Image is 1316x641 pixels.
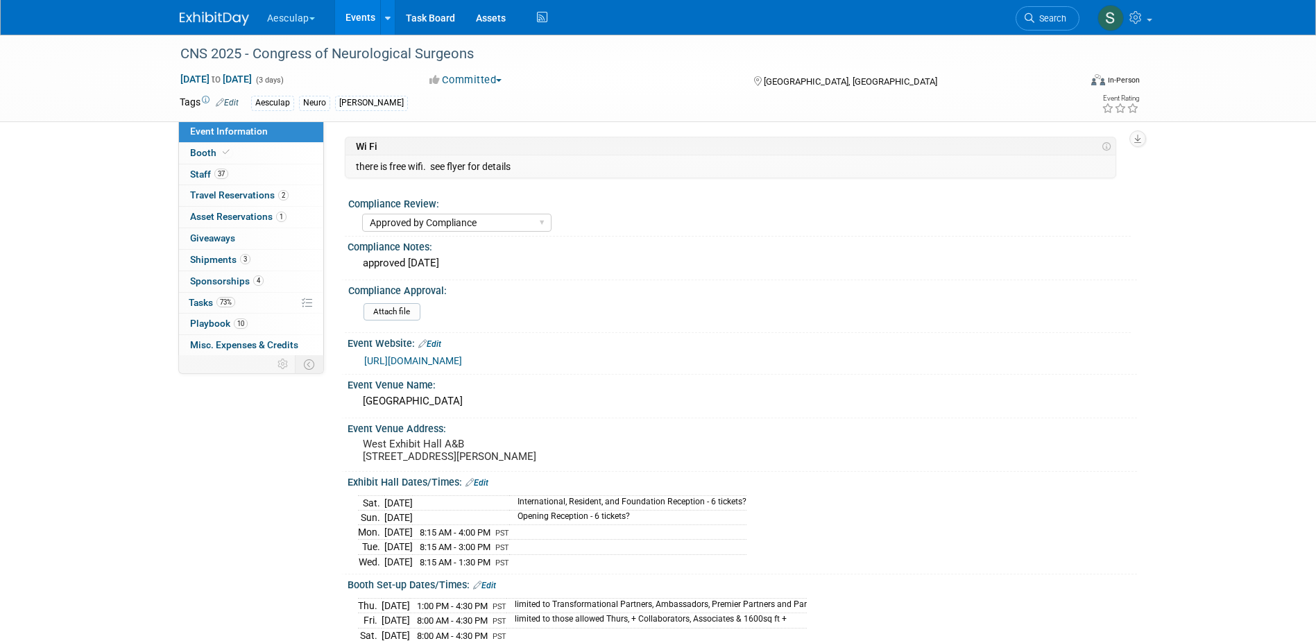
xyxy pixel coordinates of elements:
td: Sun. [358,510,384,524]
td: Sat. [358,495,384,510]
span: 8:00 AM - 4:30 PM [417,631,488,641]
span: PST [493,602,506,611]
span: Tasks [189,297,235,308]
div: Neuro [299,96,330,110]
a: Booth [179,143,323,164]
span: Asset Reservations [190,211,287,222]
span: 2 [278,190,289,200]
span: 8:15 AM - 1:30 PM [420,557,490,567]
span: 1 [276,212,287,222]
span: Sponsorships [190,275,264,287]
a: Edit [216,98,239,108]
span: Staff [190,169,228,180]
td: Thu. [358,598,382,613]
span: Giveaways [190,232,235,243]
button: Committed [425,73,507,87]
a: Event Information [179,121,323,142]
span: 1:00 PM - 4:30 PM [417,601,488,611]
div: In-Person [1107,75,1140,85]
span: Misc. Expenses & Credits [190,339,298,350]
img: Format-Inperson.png [1091,74,1105,85]
td: there is free wifi. see flyer for details [356,160,1102,173]
i: Booth reservation complete [223,148,230,156]
td: [DATE] [384,540,413,555]
span: PST [495,558,509,567]
td: limited to Transformational Partners, Ambassadors, Premier Partners and Par [506,598,807,613]
div: Compliance Review: [348,194,1131,211]
span: 3 [240,254,250,264]
span: Event Information [190,126,268,137]
span: (3 days) [255,76,284,85]
div: Event Venue Address: [348,418,1137,436]
span: [DATE] [DATE] [180,73,253,85]
a: Shipments3 [179,250,323,271]
span: 73% [216,297,235,307]
div: [GEOGRAPHIC_DATA] [358,391,1127,412]
span: [GEOGRAPHIC_DATA], [GEOGRAPHIC_DATA] [764,76,937,87]
td: limited to those allowed Thurs, + Collaborators, Associates & 1600sq ft + [506,613,807,629]
pre: West Exhibit Hall A&B [STREET_ADDRESS][PERSON_NAME] [363,438,661,463]
td: Opening Reception - 6 tickets? [509,510,746,524]
span: Shipments [190,254,250,265]
div: Event Venue Name: [348,375,1137,392]
a: Edit [473,581,496,590]
span: PST [493,617,506,626]
td: Wed. [358,554,384,569]
a: Edit [418,339,441,349]
img: ExhibitDay [180,12,249,26]
a: Asset Reservations1 [179,207,323,228]
td: Mon. [358,524,384,540]
span: to [210,74,223,85]
td: Personalize Event Tab Strip [271,355,296,373]
td: Fri. [358,613,382,629]
span: Booth [190,147,232,158]
span: PST [495,543,509,552]
div: Aesculap [251,96,294,110]
a: Playbook10 [179,314,323,334]
a: Staff37 [179,164,323,185]
td: [DATE] [384,495,413,510]
a: Misc. Expenses & Credits [179,335,323,356]
span: Playbook [190,318,248,329]
td: International, Resident, and Foundation Reception - 6 tickets? [509,495,746,510]
span: 8:15 AM - 4:00 PM [420,527,490,538]
div: Booth Set-up Dates/Times: [348,574,1137,592]
span: 37 [214,169,228,179]
span: Search [1034,13,1066,24]
a: Edit [465,478,488,488]
a: Tasks73% [179,293,323,314]
a: [URL][DOMAIN_NAME] [364,355,462,366]
div: Event Website: [348,333,1137,351]
td: [DATE] [382,613,410,629]
span: PST [495,529,509,538]
span: 8:15 AM - 3:00 PM [420,542,490,552]
td: Tags [180,95,239,111]
span: 8:00 AM - 4:30 PM [417,615,488,626]
td: Wi Fi [356,140,1097,153]
img: Sara Hurson [1097,5,1124,31]
td: [DATE] [384,510,413,524]
div: Exhibit Hall Dates/Times: [348,472,1137,490]
span: 10 [234,318,248,329]
a: Travel Reservations2 [179,185,323,206]
td: [DATE] [384,524,413,540]
span: PST [493,632,506,641]
div: Compliance Approval: [348,280,1131,298]
div: Event Rating [1102,95,1139,102]
span: 4 [253,275,264,286]
td: Toggle Event Tabs [295,355,323,373]
div: CNS 2025 - Congress of Neurological Surgeons [176,42,1059,67]
div: Compliance Notes: [348,237,1137,254]
a: Search [1016,6,1079,31]
span: Travel Reservations [190,189,289,200]
a: Giveaways [179,228,323,249]
div: Event Format [998,72,1140,93]
a: Sponsorships4 [179,271,323,292]
div: approved [DATE] [358,253,1127,274]
td: [DATE] [384,554,413,569]
td: Tue. [358,540,384,555]
div: [PERSON_NAME] [335,96,408,110]
td: [DATE] [382,598,410,613]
